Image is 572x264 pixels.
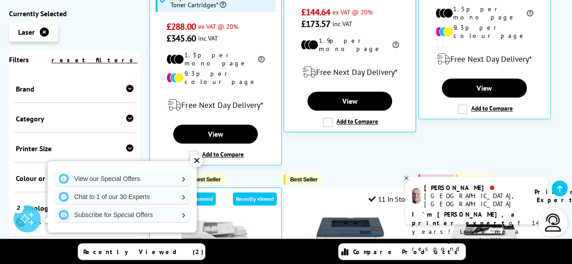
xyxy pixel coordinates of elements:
img: ashley-livechat.png [412,188,421,204]
span: Laser [18,28,35,37]
label: Add to Compare [189,150,244,160]
img: user-headset-light.svg [544,213,562,232]
div: Recently viewed [233,192,277,205]
p: of 14 years! Leave me a message and I'll respond ASAP [412,210,541,253]
span: ex VAT @ 20% [198,22,238,31]
li: 9.3p per colour page [435,23,534,40]
a: Chat to 1 of our 30 Experts [54,190,190,204]
a: View [307,92,392,111]
span: inc VAT [198,34,218,42]
div: modal_delivery [423,46,546,72]
div: [GEOGRAPHIC_DATA], [GEOGRAPHIC_DATA] [424,192,523,208]
a: Subscribe for Special Offers [54,208,190,222]
b: I'm [PERSON_NAME], a printer expert [412,210,517,227]
li: 9.3p per colour page [166,69,265,86]
span: Compare Products [353,248,463,256]
div: Currently Selected [9,9,140,18]
span: Best Seller [462,176,490,183]
span: Best Seller [290,176,317,183]
button: Save 31% [418,174,454,185]
div: 2 [14,202,24,212]
span: £173.57 [301,18,330,30]
div: 11 In Stock [369,195,411,204]
label: Add to Compare [458,104,513,114]
span: Filters [9,55,29,64]
li: 1.9p per mono page [301,37,399,53]
a: View [442,79,526,97]
button: Best Seller [456,174,494,185]
div: ✕ [190,154,203,167]
button: Best Seller [187,174,225,185]
a: View [173,125,258,144]
a: View our Special Offers [54,171,190,186]
span: Recently Viewed (2) [83,248,204,256]
a: Compare Products [338,243,466,260]
span: £144.64 [301,6,330,18]
div: Brand [16,84,133,93]
a: Recently Viewed (2) [78,243,205,260]
li: 1.5p per mono page [435,5,534,21]
div: Category [16,114,133,123]
label: Add to Compare [323,117,378,127]
span: inc VAT [332,19,352,28]
div: [PERSON_NAME] [424,184,523,192]
span: Save 31% [425,176,449,183]
span: £345.60 [166,32,196,44]
button: Best Seller [284,174,322,185]
span: £288.00 [166,21,196,32]
span: ex VAT @ 20% [332,8,373,16]
div: Colour or Mono [16,174,133,183]
div: modal_delivery [288,60,411,85]
span: Best Seller [193,176,221,183]
li: 1.3p per mono page [166,51,265,67]
div: modal_delivery [154,93,277,118]
div: Printer Size [16,144,133,153]
a: reset filters [52,56,138,64]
